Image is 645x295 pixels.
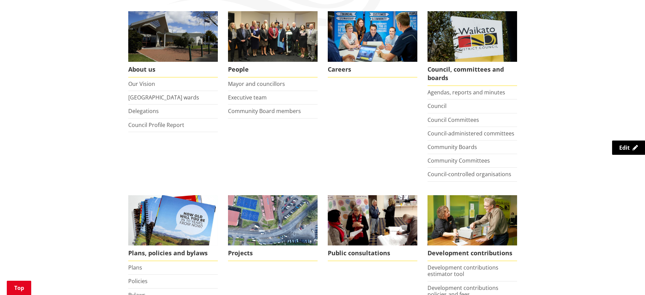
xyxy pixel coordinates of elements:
a: Careers [328,11,417,77]
a: public-consultations Public consultations [328,195,417,261]
a: We produce a number of plans, policies and bylaws including the Long Term Plan Plans, policies an... [128,195,218,261]
a: Council-administered committees [428,130,514,137]
a: Development contributions estimator tool [428,264,498,278]
img: Long Term Plan [128,195,218,246]
a: Mayor and councillors [228,80,285,88]
span: Public consultations [328,245,417,261]
a: Agendas, reports and minutes [428,89,505,96]
a: Projects [228,195,318,261]
a: Executive team [228,94,267,101]
span: About us [128,62,218,77]
a: Waikato-District-Council-sign Council, committees and boards [428,11,517,86]
img: Office staff in meeting - Career page [328,11,417,62]
span: Edit [619,144,630,151]
a: Policies [128,277,148,285]
a: 2022 Council People [228,11,318,77]
a: WDC Building 0015 About us [128,11,218,77]
img: 2022 Council [228,11,318,62]
a: FInd out more about fees and fines here Development contributions [428,195,517,261]
a: Council Committees [428,116,479,124]
span: Projects [228,245,318,261]
a: Community Committees [428,157,490,164]
span: Plans, policies and bylaws [128,245,218,261]
a: Our Vision [128,80,155,88]
img: public-consultations [328,195,417,246]
span: Development contributions [428,245,517,261]
a: [GEOGRAPHIC_DATA] wards [128,94,199,101]
img: Fees [428,195,517,246]
span: Council, committees and boards [428,62,517,86]
a: Community Boards [428,143,477,151]
a: Delegations [128,107,159,115]
a: Edit [612,141,645,155]
img: DJI_0336 [228,195,318,246]
a: Council-controlled organisations [428,170,511,178]
a: Council [428,102,447,110]
span: Careers [328,62,417,77]
img: WDC Building 0015 [128,11,218,62]
span: People [228,62,318,77]
a: Community Board members [228,107,301,115]
a: Plans [128,264,142,271]
a: Council Profile Report [128,121,184,129]
iframe: Messenger Launcher [614,266,638,291]
img: Waikato-District-Council-sign [428,11,517,62]
a: Top [7,281,31,295]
